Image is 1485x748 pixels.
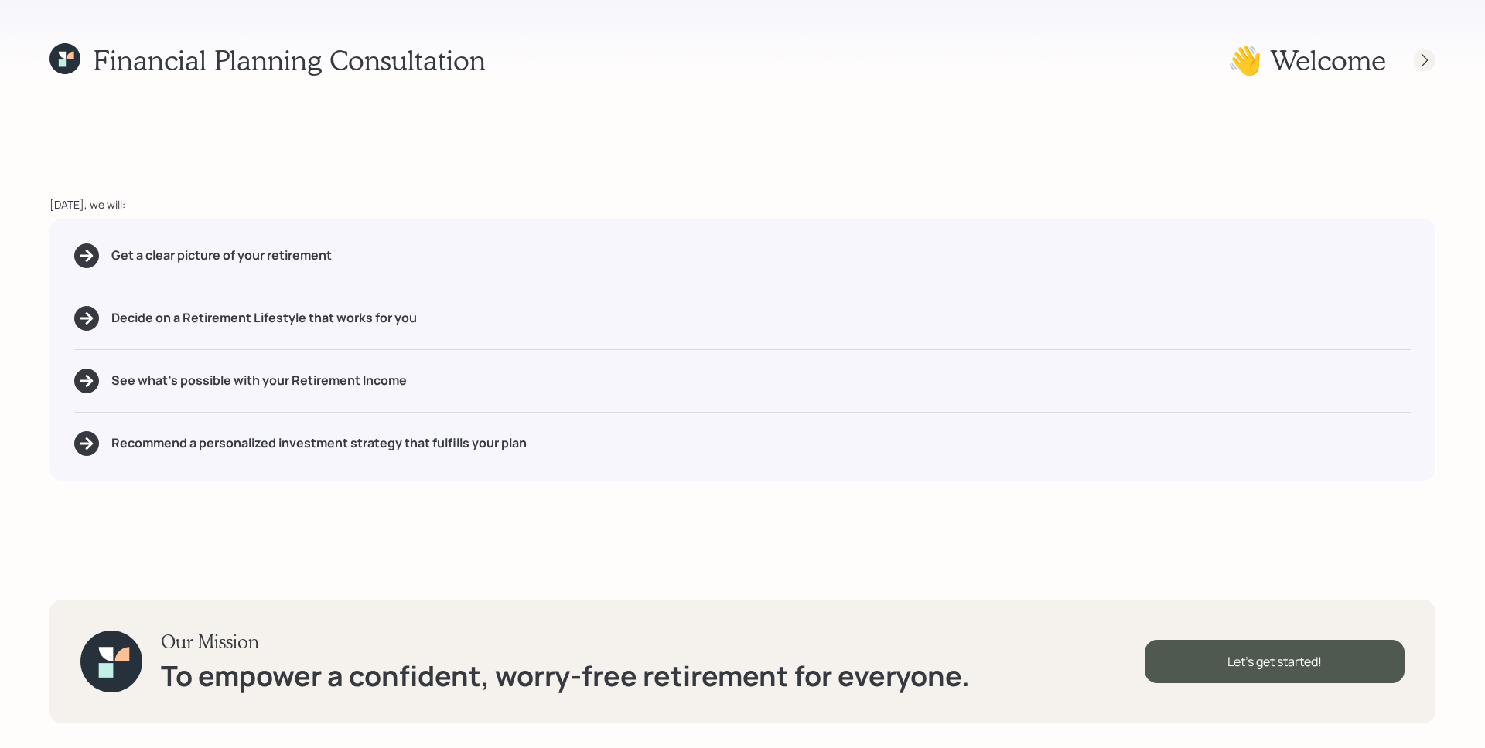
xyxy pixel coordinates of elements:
h5: Get a clear picture of your retirement [111,248,332,263]
h1: 👋 Welcome [1227,43,1386,76]
h1: Financial Planning Consultation [93,43,486,76]
h1: To empower a confident, worry-free retirement for everyone. [161,659,970,692]
h5: See what's possible with your Retirement Income [111,373,407,388]
h5: Decide on a Retirement Lifestyle that works for you [111,311,417,325]
h3: Our Mission [161,631,970,653]
h5: Recommend a personalized investment strategy that fulfills your plan [111,436,527,450]
div: Let's get started! [1145,640,1405,683]
div: [DATE], we will: [49,196,1435,212]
